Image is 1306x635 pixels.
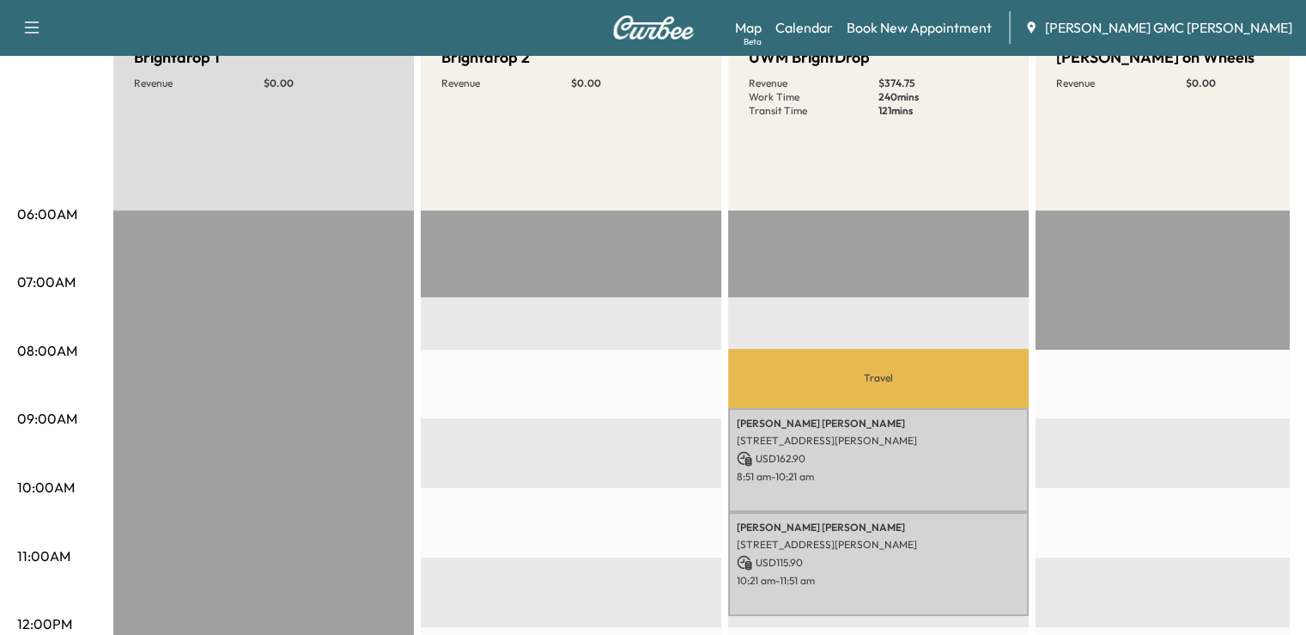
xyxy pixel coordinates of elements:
a: Calendar [775,17,833,38]
p: 07:00AM [17,272,76,292]
p: Revenue [1056,76,1186,90]
p: [PERSON_NAME] [PERSON_NAME] [737,521,1020,534]
p: USD 162.90 [737,451,1020,467]
p: 240 mins [878,90,1008,104]
p: Revenue [441,76,571,90]
p: 10:00AM [17,477,75,498]
p: 06:00AM [17,204,77,224]
p: $ 0.00 [571,76,701,90]
h5: Brightdrop 1 [134,46,220,70]
p: 10:21 am - 11:51 am [737,574,1020,588]
span: [PERSON_NAME] GMC [PERSON_NAME] [1045,17,1292,38]
p: 08:00AM [17,340,77,361]
p: [STREET_ADDRESS][PERSON_NAME] [737,538,1020,552]
div: Beta [744,35,762,48]
p: [STREET_ADDRESS][PERSON_NAME] [737,434,1020,448]
a: Book New Appointment [847,17,992,38]
h5: UWM BrightDrop [749,46,870,70]
img: Curbee Logo [612,15,695,40]
h5: Brightdrop 2 [441,46,530,70]
p: Revenue [749,76,878,90]
p: Transit Time [749,104,878,118]
p: USD 115.90 [737,555,1020,571]
p: 09:00AM [17,408,77,429]
p: $ 0.00 [264,76,393,90]
p: 121 mins [878,104,1008,118]
p: [PERSON_NAME] [PERSON_NAME] [737,417,1020,430]
p: 12:00PM [17,614,72,634]
p: $ 374.75 [878,76,1008,90]
h5: [PERSON_NAME] on Wheels [1056,46,1254,70]
p: 11:00AM [17,546,70,566]
p: Travel [728,349,1029,408]
p: Work Time [749,90,878,104]
p: Revenue [134,76,264,90]
a: MapBeta [735,17,762,38]
p: 8:51 am - 10:21 am [737,470,1020,484]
